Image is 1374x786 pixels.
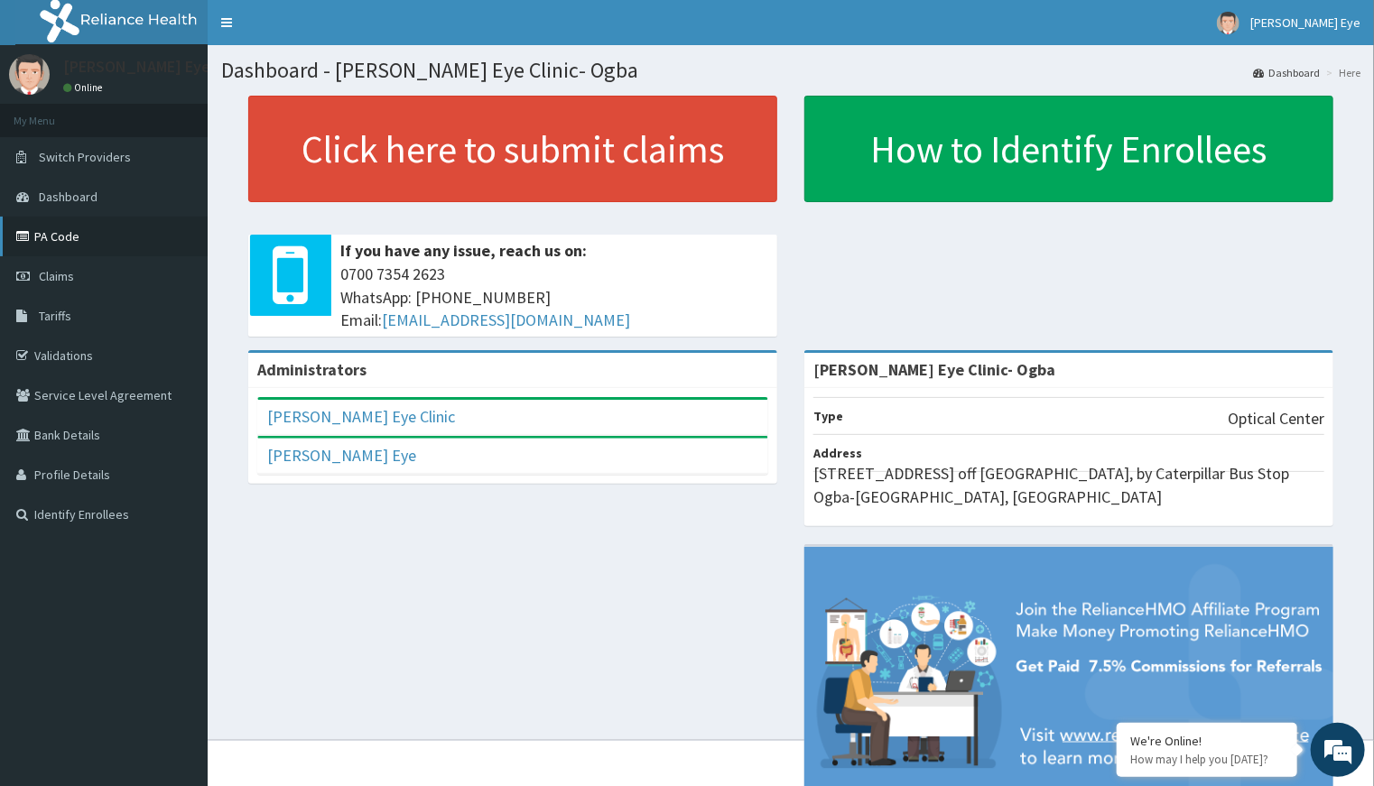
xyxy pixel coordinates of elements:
[9,54,50,95] img: User Image
[1217,12,1239,34] img: User Image
[804,96,1333,202] a: How to Identify Enrollees
[257,359,367,380] b: Administrators
[813,445,862,461] b: Address
[382,310,630,330] a: [EMAIL_ADDRESS][DOMAIN_NAME]
[63,81,107,94] a: Online
[63,59,210,75] p: [PERSON_NAME] Eye
[39,268,74,284] span: Claims
[267,406,455,427] a: [PERSON_NAME] Eye Clinic
[1130,733,1284,749] div: We're Online!
[1228,407,1324,430] p: Optical Center
[39,149,131,165] span: Switch Providers
[1130,752,1284,767] p: How may I help you today?
[1250,14,1360,31] span: [PERSON_NAME] Eye
[340,263,768,332] span: 0700 7354 2623 WhatsApp: [PHONE_NUMBER] Email:
[813,462,1324,508] p: [STREET_ADDRESS] off [GEOGRAPHIC_DATA], by Caterpillar Bus Stop Ogba-[GEOGRAPHIC_DATA], [GEOGRAPH...
[39,308,71,324] span: Tariffs
[221,59,1360,82] h1: Dashboard - [PERSON_NAME] Eye Clinic- Ogba
[267,445,416,466] a: [PERSON_NAME] Eye
[39,189,97,205] span: Dashboard
[340,240,587,261] b: If you have any issue, reach us on:
[248,96,777,202] a: Click here to submit claims
[813,408,843,424] b: Type
[1253,65,1320,80] a: Dashboard
[1322,65,1360,80] li: Here
[813,359,1055,380] strong: [PERSON_NAME] Eye Clinic- Ogba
